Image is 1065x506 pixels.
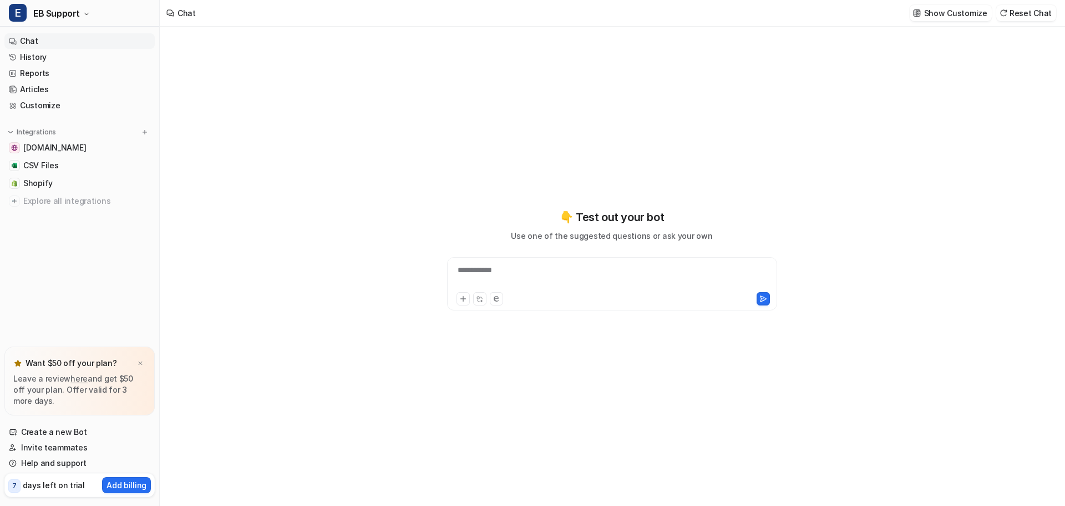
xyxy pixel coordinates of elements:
[141,128,149,136] img: menu_add.svg
[4,33,155,49] a: Chat
[910,5,992,21] button: Show Customize
[102,477,151,493] button: Add billing
[4,455,155,471] a: Help and support
[11,180,18,187] img: Shopify
[4,176,155,191] a: ShopifyShopify
[4,49,155,65] a: History
[137,360,144,367] img: x
[12,481,17,491] p: 7
[996,5,1056,21] button: Reset Chat
[4,193,155,209] a: Explore all integrations
[11,162,18,169] img: CSV Files
[23,178,53,189] span: Shopify
[26,358,117,369] p: Want $50 off your plan?
[177,7,196,19] div: Chat
[9,4,27,22] span: E
[9,196,20,207] img: explore all integrations
[4,82,155,97] a: Articles
[17,128,56,137] p: Integrations
[4,424,155,440] a: Create a new Bot
[13,359,22,368] img: star
[23,142,86,153] span: [DOMAIN_NAME]
[4,440,155,455] a: Invite teammates
[4,66,155,81] a: Reports
[11,144,18,151] img: www.edenbrothers.com
[106,479,146,491] p: Add billing
[4,140,155,156] a: www.edenbrothers.com[DOMAIN_NAME]
[924,7,987,19] p: Show Customize
[7,128,14,136] img: expand menu
[13,373,146,407] p: Leave a review and get $50 off your plan. Offer valid for 3 more days.
[4,158,155,173] a: CSV FilesCSV Files
[511,230,712,242] p: Use one of the suggested questions or ask your own
[913,9,921,17] img: customize
[4,98,155,113] a: Customize
[23,160,58,171] span: CSV Files
[4,127,59,138] button: Integrations
[560,209,664,226] p: 👇 Test out your bot
[23,192,150,210] span: Explore all integrations
[70,374,88,383] a: here
[23,479,85,491] p: days left on trial
[1000,9,1007,17] img: reset
[33,6,80,21] span: EB Support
